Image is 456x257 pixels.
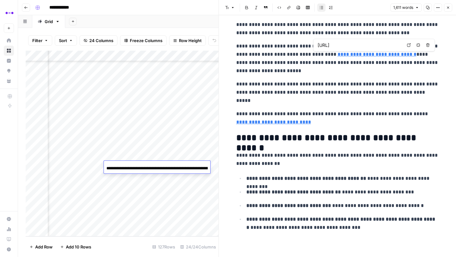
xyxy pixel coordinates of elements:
button: Undo [208,35,233,46]
a: Insights [4,56,14,66]
button: Row Height [169,35,206,46]
button: Add 10 Rows [56,242,95,252]
div: 24/24 Columns [178,242,218,252]
a: Learning Hub [4,234,14,244]
span: Row Height [179,37,202,44]
button: 1,611 words [390,3,422,12]
a: Home [4,35,14,46]
a: Usage [4,224,14,234]
span: 1,611 words [393,5,413,10]
div: 127 Rows [150,242,178,252]
button: Sort [55,35,77,46]
span: Add 10 Rows [66,244,91,250]
button: Filter [28,35,52,46]
span: 24 Columns [89,37,113,44]
span: Add Row [35,244,53,250]
span: Freeze Columns [130,37,162,44]
div: Grid [45,18,53,25]
a: Settings [4,214,14,224]
a: Grid [32,15,65,28]
button: Workspace: Abacum [4,5,14,21]
button: 24 Columns [79,35,117,46]
button: Freeze Columns [120,35,167,46]
img: Abacum Logo [4,7,15,19]
span: Filter [32,37,42,44]
button: Add Row [26,242,56,252]
a: Opportunities [4,66,14,76]
a: Your Data [4,76,14,86]
button: Help + Support [4,244,14,254]
a: Browse [4,46,14,56]
span: Sort [59,37,67,44]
